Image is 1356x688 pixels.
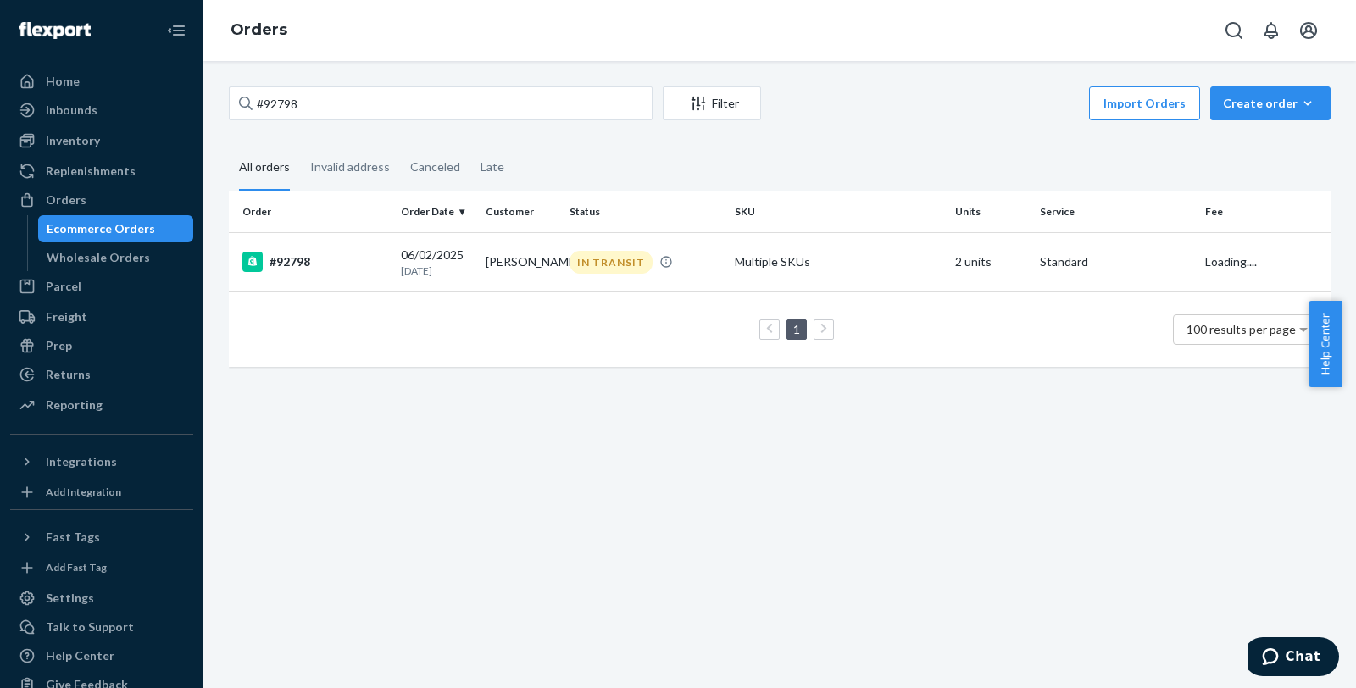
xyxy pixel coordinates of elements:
[1248,637,1339,680] iframe: Opens a widget where you can chat to one of our agents
[401,264,472,278] p: [DATE]
[229,191,394,232] th: Order
[46,73,80,90] div: Home
[10,391,193,419] a: Reporting
[10,158,193,185] a: Replenishments
[1198,232,1331,291] td: Loading....
[159,14,193,47] button: Close Navigation
[10,303,193,330] a: Freight
[728,191,948,232] th: SKU
[46,560,107,574] div: Add Fast Tag
[1309,301,1342,387] button: Help Center
[1210,86,1331,120] button: Create order
[46,337,72,354] div: Prep
[229,86,653,120] input: Search orders
[948,232,1033,291] td: 2 units
[46,397,103,413] div: Reporting
[46,485,121,499] div: Add Integration
[46,366,91,383] div: Returns
[1089,86,1200,120] button: Import Orders
[790,322,803,336] a: Page 1 is your current page
[10,68,193,95] a: Home
[10,642,193,669] a: Help Center
[46,453,117,470] div: Integrations
[46,619,134,635] div: Talk to Support
[1198,191,1331,232] th: Fee
[10,482,193,502] a: Add Integration
[410,145,460,189] div: Canceled
[38,215,194,242] a: Ecommerce Orders
[1186,322,1296,336] span: 100 results per page
[663,86,761,120] button: Filter
[19,22,91,39] img: Flexport logo
[46,647,114,664] div: Help Center
[47,249,150,266] div: Wholesale Orders
[231,20,287,39] a: Orders
[46,590,94,607] div: Settings
[394,191,479,232] th: Order Date
[10,97,193,124] a: Inbounds
[1217,14,1251,47] button: Open Search Box
[479,232,564,291] td: [PERSON_NAME]
[481,145,504,189] div: Late
[1040,253,1192,270] p: Standard
[10,273,193,300] a: Parcel
[1033,191,1198,232] th: Service
[10,448,193,475] button: Integrations
[563,191,728,232] th: Status
[310,145,390,189] div: Invalid address
[728,232,948,291] td: Multiple SKUs
[217,6,301,55] ol: breadcrumbs
[46,132,100,149] div: Inventory
[239,145,290,191] div: All orders
[46,163,136,180] div: Replenishments
[46,102,97,119] div: Inbounds
[401,247,472,278] div: 06/02/2025
[10,558,193,578] a: Add Fast Tag
[570,251,653,274] div: IN TRANSIT
[486,204,557,219] div: Customer
[10,613,193,641] button: Talk to Support
[46,191,86,208] div: Orders
[46,529,100,546] div: Fast Tags
[47,220,155,237] div: Ecommerce Orders
[10,585,193,612] a: Settings
[1254,14,1288,47] button: Open notifications
[10,524,193,551] button: Fast Tags
[664,95,760,112] div: Filter
[1292,14,1325,47] button: Open account menu
[242,252,387,272] div: #92798
[46,278,81,295] div: Parcel
[10,127,193,154] a: Inventory
[948,191,1033,232] th: Units
[10,361,193,388] a: Returns
[46,308,87,325] div: Freight
[1223,95,1318,112] div: Create order
[10,186,193,214] a: Orders
[38,244,194,271] a: Wholesale Orders
[10,332,193,359] a: Prep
